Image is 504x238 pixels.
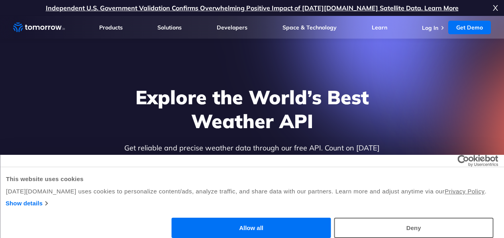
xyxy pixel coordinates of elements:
h1: Explore the World’s Best Weather API [98,85,406,133]
a: Learn [372,24,387,31]
div: This website uses cookies [6,174,498,184]
a: Solutions [157,24,182,31]
a: Home link [13,21,65,33]
div: [DATE][DOMAIN_NAME] uses cookies to personalize content/ads, analyze traffic, and share data with... [6,187,498,196]
button: Deny [334,218,493,238]
button: Allow all [172,218,331,238]
a: Developers [217,24,247,31]
a: Privacy Policy [445,188,484,195]
a: Space & Technology [282,24,337,31]
a: Show details [6,199,47,208]
a: Get Demo [448,21,491,34]
a: Products [99,24,123,31]
a: Log In [422,24,438,31]
p: Get reliable and precise weather data through our free API. Count on [DATE][DOMAIN_NAME] for quic... [98,142,406,187]
a: Independent U.S. Government Validation Confirms Overwhelming Positive Impact of [DATE][DOMAIN_NAM... [46,4,459,12]
a: Usercentrics Cookiebot - opens in a new window [428,155,498,167]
